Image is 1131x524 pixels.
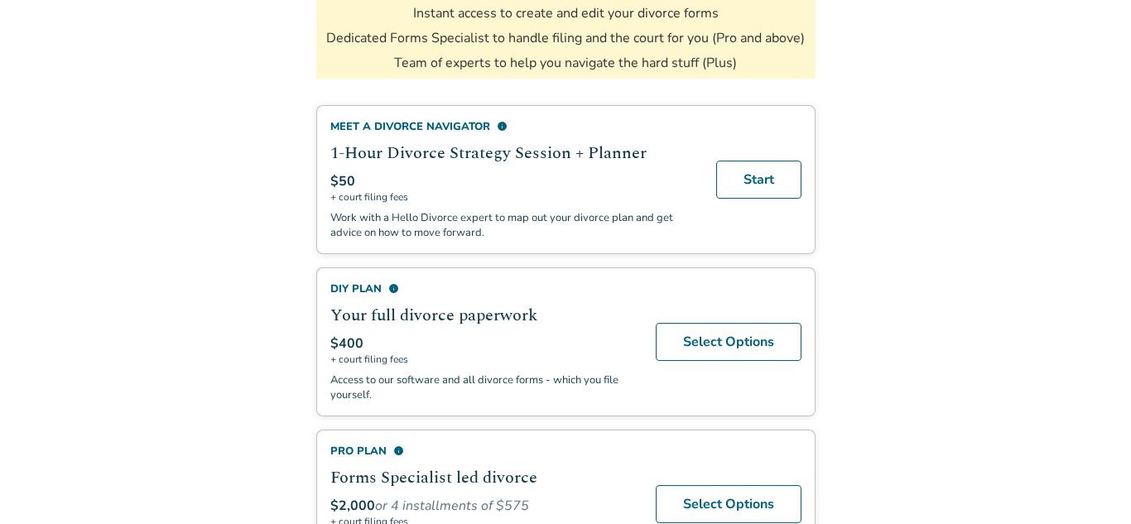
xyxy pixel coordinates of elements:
a: Select Options [656,485,801,523]
span: $50 [330,172,355,190]
span: $400 [330,334,363,353]
iframe: Chat Widget [1048,445,1131,524]
a: Start [716,161,801,199]
div: DIY Plan [330,281,636,296]
li: Dedicated Forms Specialist to handle filing and the court for you (Pro and above) [326,29,805,47]
div: Pro Plan [330,444,636,459]
h2: Forms Specialist led divorce [330,465,636,490]
span: $2,000 [330,497,375,515]
li: Instant access to create and edit your divorce forms [413,4,719,22]
span: info [388,283,399,294]
span: info [393,445,404,456]
p: Work with a Hello Divorce expert to map out your divorce plan and get advice on how to move forward. [330,210,696,240]
li: Team of experts to help you navigate the hard stuff (Plus) [394,54,737,72]
h2: Your full divorce paperwork [330,303,636,328]
p: Access to our software and all divorce forms - which you file yourself. [330,373,636,402]
a: Select Options [656,323,801,361]
h2: 1-Hour Divorce Strategy Session + Planner [330,141,696,166]
span: + court filing fees [330,190,696,204]
span: info [497,121,508,132]
span: + court filing fees [330,353,636,366]
div: Meet a divorce navigator [330,119,696,134]
div: or 4 installments of $575 [330,497,636,515]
